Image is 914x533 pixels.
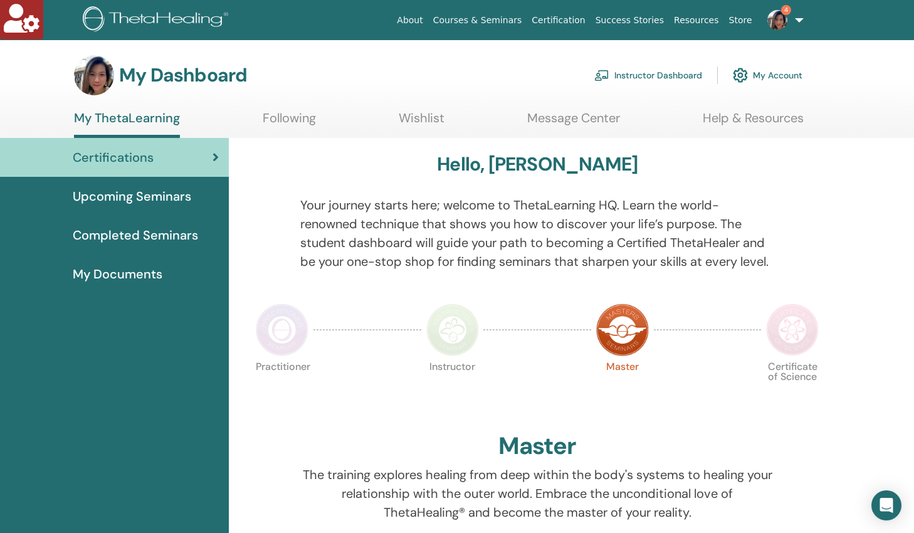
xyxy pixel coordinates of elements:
[73,226,198,245] span: Completed Seminars
[300,196,774,271] p: Your journey starts here; welcome to ThetaLearning HQ. Learn the world-renowned technique that sh...
[596,303,649,356] img: Master
[74,110,180,138] a: My ThetaLearning
[527,9,590,32] a: Certification
[73,265,162,283] span: My Documents
[74,55,114,95] img: default.jpg
[703,110,804,135] a: Help & Resources
[591,9,669,32] a: Success Stories
[426,362,479,414] p: Instructor
[498,432,576,461] h2: Master
[83,6,233,34] img: logo.png
[256,362,308,414] p: Practitioner
[263,110,316,135] a: Following
[781,5,791,15] span: 4
[73,187,191,206] span: Upcoming Seminars
[766,362,819,414] p: Certificate of Science
[596,362,649,414] p: Master
[300,465,774,522] p: The training explores healing from deep within the body's systems to healing your relationship wi...
[399,110,444,135] a: Wishlist
[73,148,154,167] span: Certifications
[426,303,479,356] img: Instructor
[594,61,702,89] a: Instructor Dashboard
[437,153,638,176] h3: Hello, [PERSON_NAME]
[669,9,724,32] a: Resources
[392,9,428,32] a: About
[527,110,620,135] a: Message Center
[724,9,757,32] a: Store
[733,61,802,89] a: My Account
[119,64,247,87] h3: My Dashboard
[256,303,308,356] img: Practitioner
[733,65,748,86] img: cog.svg
[871,490,901,520] div: Open Intercom Messenger
[767,10,787,30] img: default.jpg
[766,303,819,356] img: Certificate of Science
[428,9,527,32] a: Courses & Seminars
[594,70,609,81] img: chalkboard-teacher.svg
